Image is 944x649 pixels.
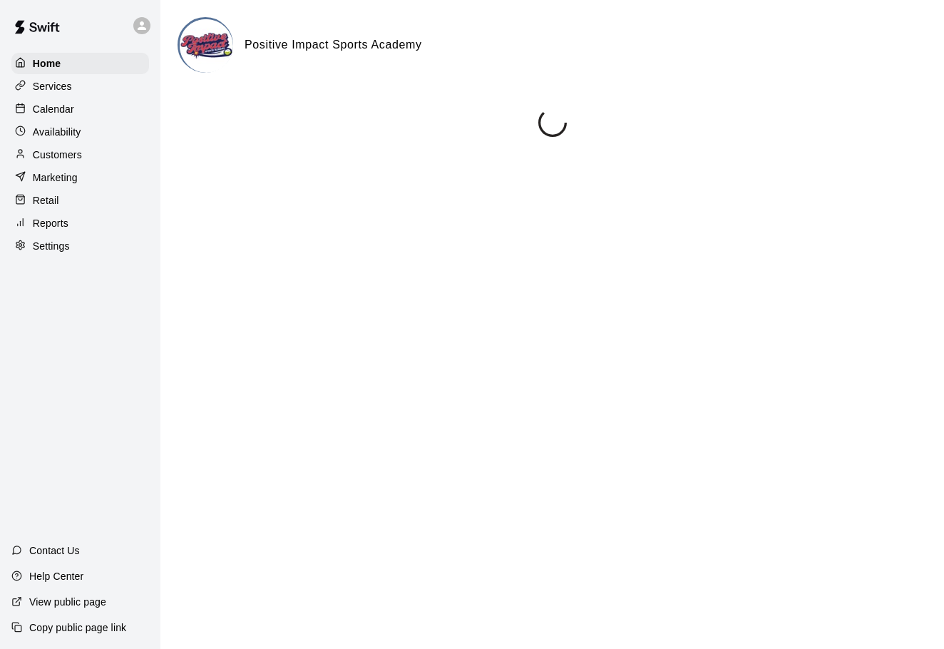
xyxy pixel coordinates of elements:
[11,213,149,234] a: Reports
[33,79,72,93] p: Services
[11,167,149,188] a: Marketing
[33,56,61,71] p: Home
[29,569,83,583] p: Help Center
[11,98,149,120] a: Calendar
[11,53,149,74] a: Home
[29,543,80,558] p: Contact Us
[33,193,59,208] p: Retail
[33,125,81,139] p: Availability
[29,620,126,635] p: Copy public page link
[29,595,106,609] p: View public page
[11,190,149,211] a: Retail
[245,36,422,54] h6: Positive Impact Sports Academy
[11,76,149,97] a: Services
[33,216,68,230] p: Reports
[11,235,149,257] a: Settings
[11,121,149,143] a: Availability
[11,144,149,165] a: Customers
[180,19,233,73] img: Positive Impact Sports Academy logo
[33,239,70,253] p: Settings
[33,170,78,185] p: Marketing
[33,102,74,116] p: Calendar
[33,148,82,162] p: Customers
